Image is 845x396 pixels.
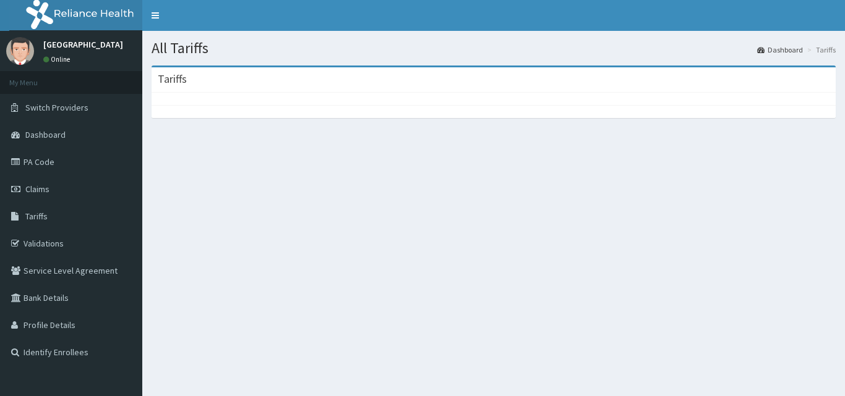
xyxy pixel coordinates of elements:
[43,40,123,49] p: [GEOGRAPHIC_DATA]
[6,37,34,65] img: User Image
[25,129,66,140] span: Dashboard
[158,74,187,85] h3: Tariffs
[25,183,49,195] span: Claims
[43,55,73,64] a: Online
[152,40,836,56] h1: All Tariffs
[804,44,836,55] li: Tariffs
[757,44,803,55] a: Dashboard
[25,211,48,222] span: Tariffs
[25,102,88,113] span: Switch Providers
